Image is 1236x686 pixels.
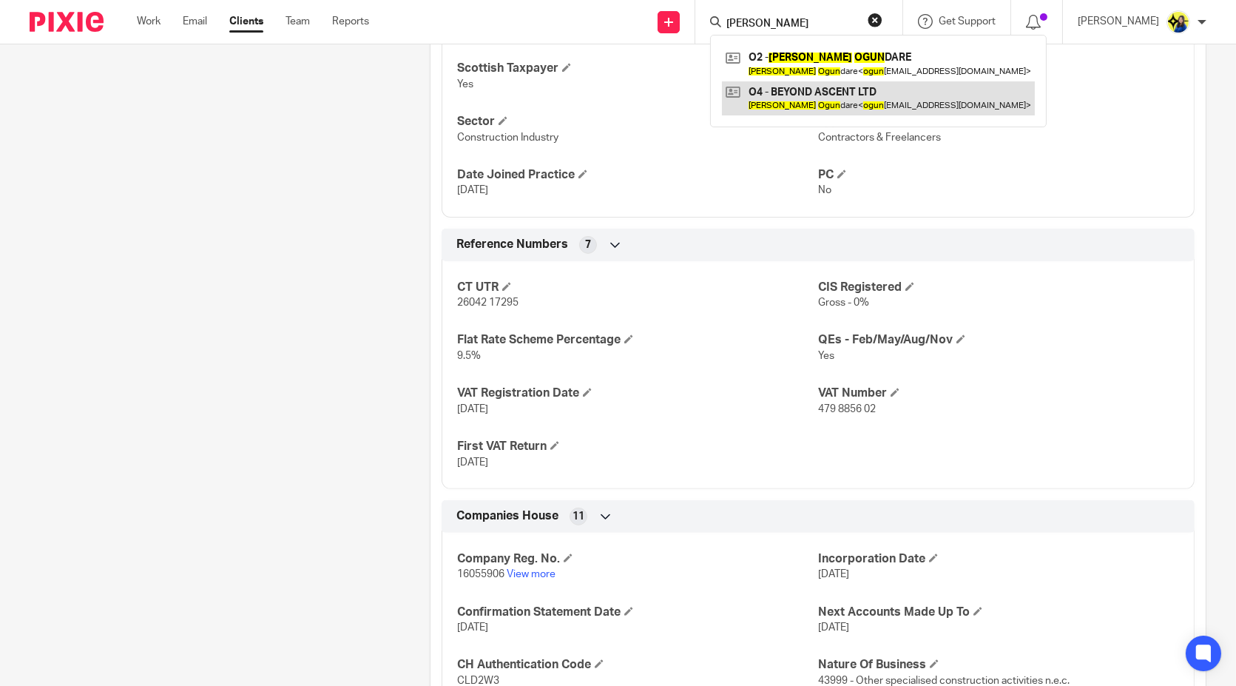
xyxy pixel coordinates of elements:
[457,676,499,686] span: CLD2W3
[457,605,818,620] h4: Confirmation Statement Date
[457,457,488,468] span: [DATE]
[818,605,1179,620] h4: Next Accounts Made Up To
[818,622,849,633] span: [DATE]
[818,569,849,579] span: [DATE]
[457,439,818,454] h4: First VAT Return
[818,386,1179,401] h4: VAT Number
[818,351,834,361] span: Yes
[457,132,558,143] span: Construction Industry
[457,185,488,195] span: [DATE]
[457,551,818,567] h4: Company Reg. No.
[457,332,818,348] h4: Flat Rate Scheme Percentage
[286,14,310,29] a: Team
[868,13,882,27] button: Clear
[818,185,831,195] span: No
[30,12,104,32] img: Pixie
[456,508,558,524] span: Companies House
[818,404,876,414] span: 479 8856 02
[818,657,1179,673] h4: Nature Of Business
[818,280,1179,295] h4: CIS Registered
[939,16,996,27] span: Get Support
[818,167,1179,183] h4: PC
[457,280,818,295] h4: CT UTR
[818,332,1179,348] h4: QEs - Feb/May/Aug/Nov
[332,14,369,29] a: Reports
[457,79,473,90] span: Yes
[457,297,519,308] span: 26042 17295
[229,14,263,29] a: Clients
[457,167,818,183] h4: Date Joined Practice
[573,509,584,524] span: 11
[818,676,1070,686] span: 43999 - Other specialised construction activities n.e.c.
[457,61,818,76] h4: Scottish Taxpayer
[457,622,488,633] span: [DATE]
[457,386,818,401] h4: VAT Registration Date
[818,132,941,143] span: Contractors & Freelancers
[585,238,591,252] span: 7
[1078,14,1159,29] p: [PERSON_NAME]
[507,569,555,579] a: View more
[137,14,161,29] a: Work
[725,18,858,31] input: Search
[457,114,818,130] h4: Sector
[818,297,869,308] span: Gross - 0%
[456,237,568,252] span: Reference Numbers
[457,657,818,673] h4: CH Authentication Code
[457,569,504,579] span: 16055906
[818,551,1179,567] h4: Incorporation Date
[457,351,481,361] span: 9.5%
[183,14,207,29] a: Email
[1166,10,1190,34] img: Bobo-Starbridge%201.jpg
[457,404,488,414] span: [DATE]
